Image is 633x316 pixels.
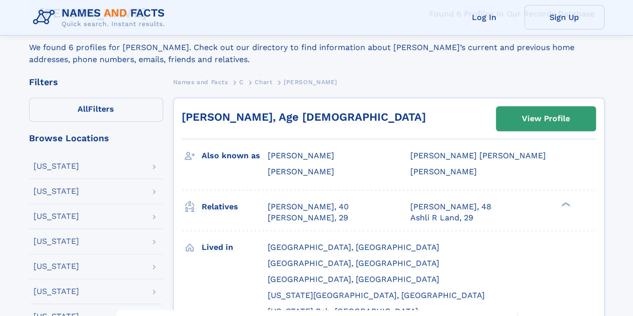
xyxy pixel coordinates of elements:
h3: Relatives [202,198,268,215]
a: [PERSON_NAME], Age [DEMOGRAPHIC_DATA] [182,111,426,123]
label: Filters [29,98,163,122]
h3: Also known as [202,147,268,164]
span: [PERSON_NAME] [410,167,477,176]
a: Log In [444,5,524,30]
div: [US_STATE] [34,237,79,245]
div: [US_STATE] [34,212,79,220]
a: [PERSON_NAME], 48 [410,201,491,212]
img: Logo Names and Facts [29,4,173,31]
div: ❯ [559,201,571,207]
span: [PERSON_NAME] [PERSON_NAME] [410,151,546,160]
span: [GEOGRAPHIC_DATA], [GEOGRAPHIC_DATA] [268,274,439,284]
div: We found 6 profiles for [PERSON_NAME]. Check out our directory to find information about [PERSON_... [29,30,604,66]
a: Names and Facts [173,76,228,88]
span: C [239,79,244,86]
a: [PERSON_NAME], 40 [268,201,349,212]
span: [US_STATE] Bch, [GEOGRAPHIC_DATA] [268,306,418,316]
h3: Lived in [202,239,268,256]
div: Browse Locations [29,134,163,143]
span: [PERSON_NAME] [268,151,334,160]
a: Chart [255,76,272,88]
span: Chart [255,79,272,86]
span: [US_STATE][GEOGRAPHIC_DATA], [GEOGRAPHIC_DATA] [268,290,485,300]
a: [PERSON_NAME], 29 [268,212,348,223]
span: [PERSON_NAME] [284,79,337,86]
span: [PERSON_NAME] [268,167,334,176]
div: View Profile [522,107,570,130]
div: Filters [29,78,163,87]
a: Ashli R Land, 29 [410,212,473,223]
a: View Profile [496,107,595,131]
div: [US_STATE] [34,187,79,195]
a: Sign Up [524,5,604,30]
span: [GEOGRAPHIC_DATA], [GEOGRAPHIC_DATA] [268,242,439,252]
span: [GEOGRAPHIC_DATA], [GEOGRAPHIC_DATA] [268,258,439,268]
div: [US_STATE] [34,287,79,295]
span: All [78,104,88,114]
a: C [239,76,244,88]
div: [US_STATE] [34,262,79,270]
div: [US_STATE] [34,162,79,170]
